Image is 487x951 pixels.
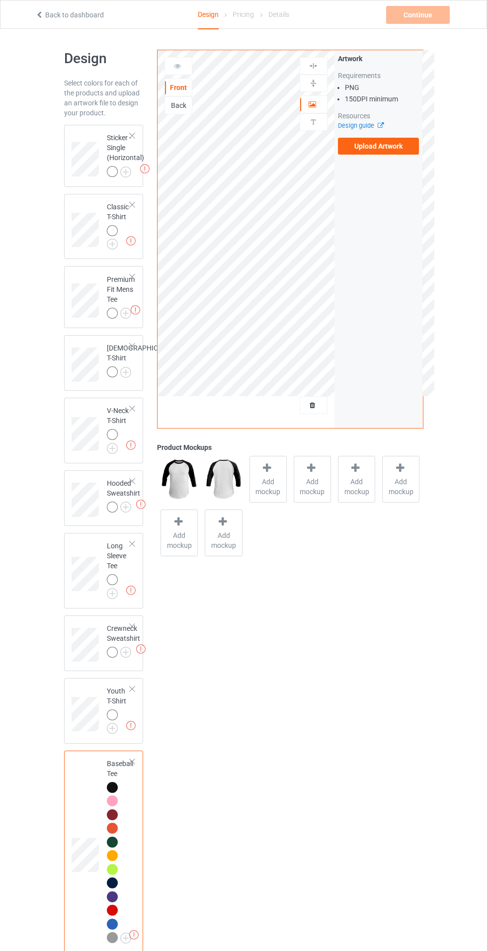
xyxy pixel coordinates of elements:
div: Design [198,0,219,29]
div: Sticker - Single (Horizontal) [107,133,144,176]
img: svg+xml;base64,PD94bWwgdmVyc2lvbj0iMS4wIiBlbmNvZGluZz0iVVRGLTgiPz4KPHN2ZyB3aWR0aD0iMjJweCIgaGVpZ2... [120,167,131,177]
div: Long Sleeve Tee [64,533,144,608]
div: Add mockup [205,510,242,556]
div: [DEMOGRAPHIC_DATA] T-Shirt [64,335,144,391]
img: svg+xml;base64,PD94bWwgdmVyc2lvbj0iMS4wIiBlbmNvZGluZz0iVVRGLTgiPz4KPHN2ZyB3aWR0aD0iMjJweCIgaGVpZ2... [120,308,131,319]
span: Add mockup [205,530,242,550]
div: Hooded Sweatshirt [64,470,144,526]
div: Classic T-Shirt [64,194,144,259]
div: Details [268,0,289,28]
img: svg+xml;base64,PD94bWwgdmVyc2lvbj0iMS4wIiBlbmNvZGluZz0iVVRGLTgiPz4KPHN2ZyB3aWR0aD0iMjJweCIgaGVpZ2... [120,502,131,513]
img: svg+xml;base64,PD94bWwgdmVyc2lvbj0iMS4wIiBlbmNvZGluZz0iVVRGLTgiPz4KPHN2ZyB3aWR0aD0iMjJweCIgaGVpZ2... [107,723,118,734]
h1: Design [64,50,144,68]
img: exclamation icon [140,164,150,173]
div: Premium Fit Mens Tee [107,274,135,318]
div: Add mockup [249,456,287,503]
img: svg+xml;base64,PD94bWwgdmVyc2lvbj0iMS4wIiBlbmNvZGluZz0iVVRGLTgiPz4KPHN2ZyB3aWR0aD0iMjJweCIgaGVpZ2... [107,443,118,454]
img: svg+xml;base64,PD94bWwgdmVyc2lvbj0iMS4wIiBlbmNvZGluZz0iVVRGLTgiPz4KPHN2ZyB3aWR0aD0iMjJweCIgaGVpZ2... [120,647,131,658]
div: Baseball Tee [107,759,133,943]
div: Product Mockups [157,442,423,452]
a: Back to dashboard [35,11,104,19]
span: Add mockup [294,477,330,497]
div: Sticker - Single (Horizontal) [64,125,144,187]
img: exclamation icon [126,236,136,246]
img: exclamation icon [136,644,146,654]
div: Pricing [233,0,254,28]
div: [DEMOGRAPHIC_DATA] T-Shirt [107,343,179,377]
div: Add mockup [338,456,375,503]
label: Upload Artwork [338,138,419,155]
img: heather_texture.png [107,932,118,943]
img: exclamation icon [126,586,136,595]
div: Premium Fit Mens Tee [64,266,144,328]
img: regular.jpg [205,456,242,503]
span: Add mockup [383,477,419,497]
div: V-Neck T-Shirt [107,406,131,450]
span: Add mockup [161,530,197,550]
img: exclamation icon [131,305,140,315]
div: Classic T-Shirt [107,202,131,247]
img: svg%3E%0A [309,117,318,127]
img: exclamation icon [136,500,146,509]
img: exclamation icon [126,440,136,450]
div: Artwork [338,54,419,64]
span: Add mockup [250,477,286,497]
div: Front [165,83,192,92]
div: Requirements [338,71,419,81]
div: Add mockup [294,456,331,503]
img: svg%3E%0A [309,61,318,71]
img: svg+xml;base64,PD94bWwgdmVyc2lvbj0iMS4wIiBlbmNvZGluZz0iVVRGLTgiPz4KPHN2ZyB3aWR0aD0iMjJweCIgaGVpZ2... [107,588,118,599]
div: Long Sleeve Tee [107,541,131,596]
img: exclamation icon [126,721,136,730]
div: Crewneck Sweatshirt [64,615,144,671]
div: Select colors for each of the products and upload an artwork file to design your product. [64,78,144,118]
div: Resources [338,111,419,121]
div: Hooded Sweatshirt [107,478,140,512]
img: svg+xml;base64,PD94bWwgdmVyc2lvbj0iMS4wIiBlbmNvZGluZz0iVVRGLTgiPz4KPHN2ZyB3aWR0aD0iMjJweCIgaGVpZ2... [120,367,131,378]
div: Crewneck Sweatshirt [107,623,140,657]
img: svg%3E%0A [309,79,318,88]
a: Design guide [338,122,383,129]
div: Back [165,100,192,110]
img: regular.jpg [161,456,198,503]
span: Add mockup [338,477,375,497]
div: Youth T-Shirt [64,678,144,744]
div: Add mockup [382,456,419,503]
div: V-Neck T-Shirt [64,398,144,463]
div: Add mockup [161,510,198,556]
li: PNG [345,83,419,92]
img: svg+xml;base64,PD94bWwgdmVyc2lvbj0iMS4wIiBlbmNvZGluZz0iVVRGLTgiPz4KPHN2ZyB3aWR0aD0iMjJweCIgaGVpZ2... [107,239,118,250]
li: 150 DPI minimum [345,94,419,104]
div: Youth T-Shirt [107,686,131,731]
img: svg+xml;base64,PD94bWwgdmVyc2lvbj0iMS4wIiBlbmNvZGluZz0iVVRGLTgiPz4KPHN2ZyB3aWR0aD0iMjJweCIgaGVpZ2... [120,933,131,944]
img: exclamation icon [129,930,139,940]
